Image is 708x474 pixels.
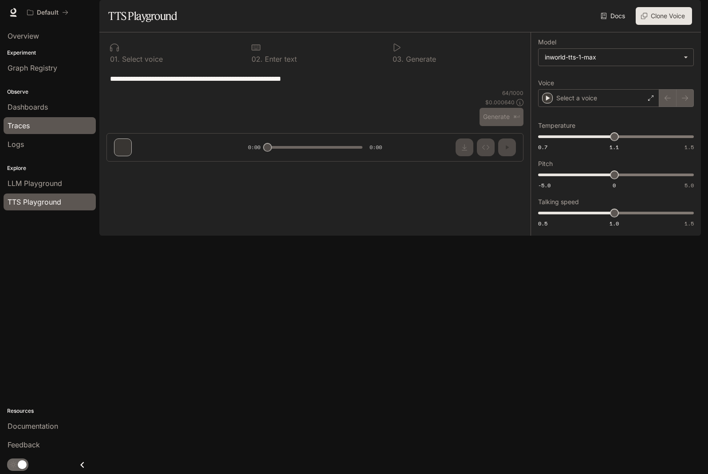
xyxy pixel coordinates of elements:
[404,55,436,63] p: Generate
[636,7,692,25] button: Clone Voice
[110,55,120,63] p: 0 1 .
[485,99,515,106] p: $ 0.000640
[393,55,404,63] p: 0 3 .
[37,9,59,16] p: Default
[23,4,72,21] button: All workspaces
[610,143,619,151] span: 1.1
[538,39,556,45] p: Model
[545,53,679,62] div: inworld-tts-1-max
[539,49,693,66] div: inworld-tts-1-max
[538,199,579,205] p: Talking speed
[538,80,554,86] p: Voice
[684,182,694,189] span: 5.0
[610,220,619,227] span: 1.0
[263,55,297,63] p: Enter text
[502,89,523,97] p: 64 / 1000
[613,182,616,189] span: 0
[599,7,629,25] a: Docs
[556,94,597,103] p: Select a voice
[538,143,547,151] span: 0.7
[684,220,694,227] span: 1.5
[252,55,263,63] p: 0 2 .
[684,143,694,151] span: 1.5
[538,161,553,167] p: Pitch
[538,220,547,227] span: 0.5
[120,55,163,63] p: Select voice
[538,182,551,189] span: -5.0
[108,7,177,25] h1: TTS Playground
[538,122,575,129] p: Temperature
